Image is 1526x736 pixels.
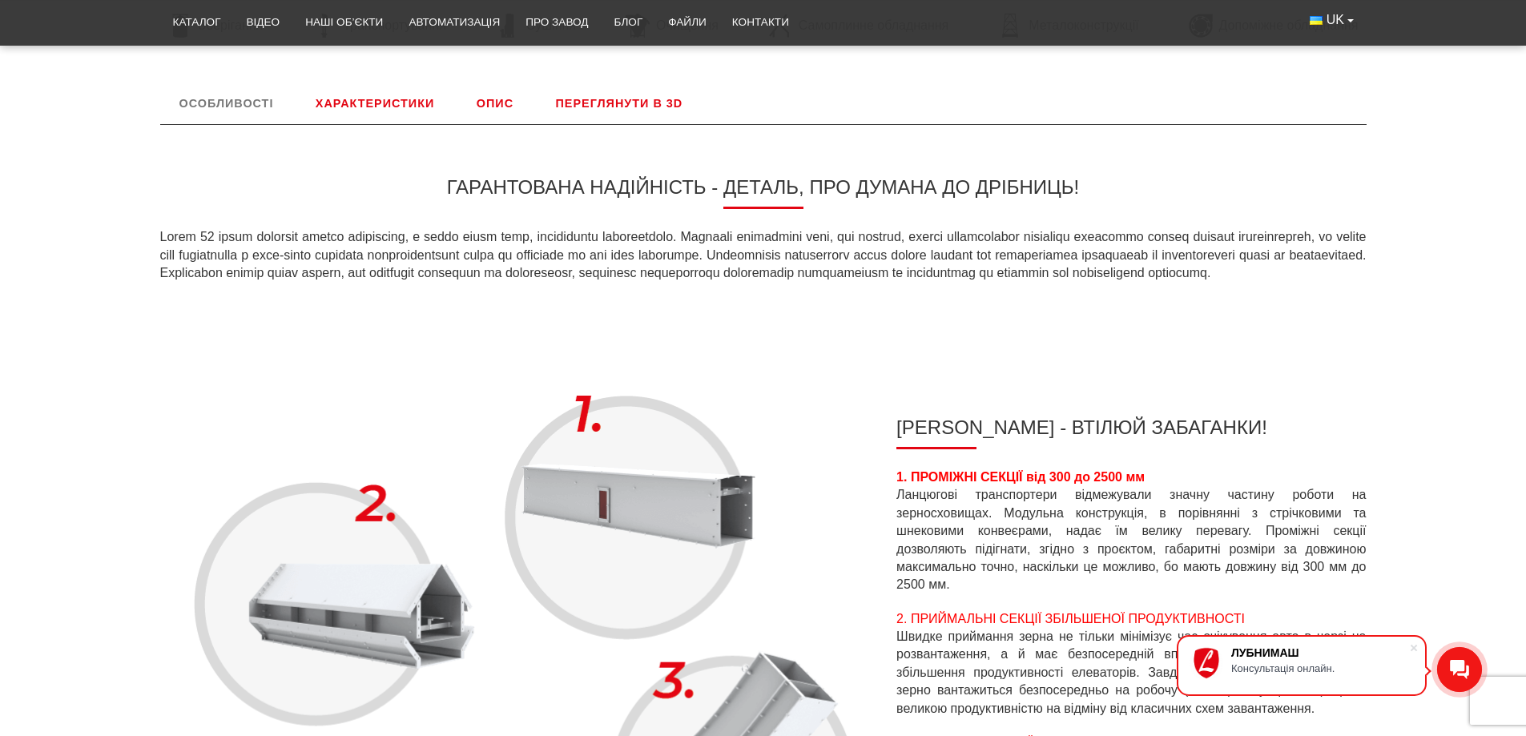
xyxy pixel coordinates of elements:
p: Швидке приймання зерна не тільки мінімізує час очікування авто в черзі на розвантаження, а й має ... [896,610,1366,718]
a: Файли [655,5,719,40]
a: Опис [457,82,533,124]
span: 2. ПРИЙМАЛЬНІ СЕКЦІЇ ЗБІЛЬШЕНОЇ ПРОДУКТИВНОСТІ [896,612,1245,625]
div: ЛУБНИМАШ [1231,646,1409,659]
h3: Гарантована надійність - деталь, про думана до дрібниць! [160,176,1367,209]
img: Українська [1310,16,1323,25]
div: Консультація онлайн. [1231,662,1409,674]
a: Каталог [160,5,234,40]
a: Відео [234,5,293,40]
a: Наші об’єкти [292,5,396,40]
span: UK [1327,11,1344,29]
a: Контакти [719,5,802,40]
a: Про завод [513,5,601,40]
p: Ланцюгові транспортери відмежували значну частину роботи на зерносховищах. Модульна конструкція, ... [896,469,1366,594]
button: UK [1297,5,1366,35]
a: Особливості [160,82,293,124]
h3: [PERSON_NAME] - втілюй забаганки! [896,416,1366,449]
a: Автоматизація [396,5,513,40]
strong: 1. ПРОМІЖНІ СЕКЦІЇ від 300 до 2500 мм [896,470,1145,484]
a: Блог [601,5,655,40]
a: Переглянути в 3D [537,82,703,124]
a: Характеристики [296,82,453,124]
p: Lorem 52 ipsum dolorsit ametco adipiscing, e seddo eiusm temp, incididuntu laboreetdolo. Magnaali... [160,228,1367,282]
